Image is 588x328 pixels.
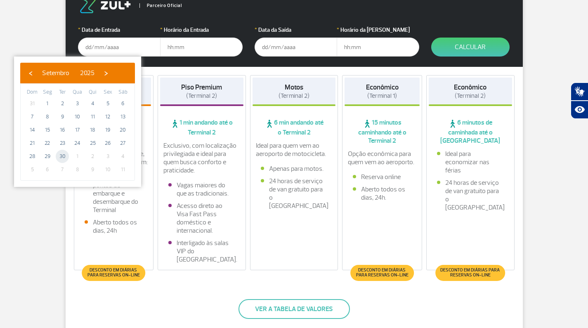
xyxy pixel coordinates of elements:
[24,67,37,79] button: ‹
[116,150,130,163] span: 4
[253,118,336,137] span: 6 min andando até o Terminal 2
[261,177,328,210] li: 24 horas de serviço de van gratuito para o [GEOGRAPHIC_DATA]
[41,163,54,176] span: 6
[86,150,99,163] span: 2
[181,83,222,92] strong: Piso Premium
[168,239,235,264] li: Interligado às salas VIP do [GEOGRAPHIC_DATA].
[78,38,161,57] input: dd/mm/aaaa
[454,83,486,92] strong: Econômico
[160,118,243,137] span: 1 min andando até o Terminal 2
[168,202,235,235] li: Acesso direto ao Visa Fast Pass doméstico e internacional.
[337,26,419,34] label: Horário da [PERSON_NAME]
[41,123,54,137] span: 15
[571,83,588,119] div: Plugin de acessibilidade da Hand Talk.
[26,137,39,150] span: 21
[437,179,504,212] li: 24 horas de serviço de van gratuito para o [GEOGRAPHIC_DATA]
[86,110,99,123] span: 11
[431,38,510,57] button: Calcular
[345,118,420,145] span: 15 minutos caminhando até o Terminal 2
[86,163,99,176] span: 9
[26,97,39,110] span: 31
[279,92,309,100] span: (Terminal 2)
[256,142,333,158] p: Ideal para quem vem ao aeroporto de motocicleta.
[429,118,512,145] span: 6 minutos de caminhada até o [GEOGRAPHIC_DATA]
[101,110,114,123] span: 12
[71,123,84,137] span: 17
[239,299,350,319] button: Ver a tabela de valores
[160,26,243,34] label: Horário da Entrada
[160,38,243,57] input: hh:mm
[261,165,328,173] li: Apenas para motos.
[116,97,130,110] span: 6
[41,97,54,110] span: 1
[116,137,130,150] span: 27
[366,83,399,92] strong: Econômico
[56,110,69,123] span: 9
[100,88,116,97] th: weekday
[571,101,588,119] button: Abrir recursos assistivos.
[56,123,69,137] span: 16
[26,123,39,137] span: 14
[353,173,411,181] li: Reserva online
[71,163,84,176] span: 8
[571,83,588,101] button: Abrir tradutor de língua de sinais.
[116,123,130,137] span: 20
[24,68,112,76] bs-datepicker-navigation-view: ​ ​ ​
[56,137,69,150] span: 23
[85,88,100,97] th: weekday
[56,163,69,176] span: 7
[139,3,182,8] span: Parceiro Oficial
[55,88,70,97] th: weekday
[80,69,94,77] span: 2025
[78,26,161,34] label: Data de Entrada
[86,137,99,150] span: 25
[26,163,39,176] span: 5
[56,150,69,163] span: 30
[71,150,84,163] span: 1
[255,26,337,34] label: Data da Saída
[437,150,504,175] li: Ideal para economizar nas férias
[26,110,39,123] span: 7
[70,88,85,97] th: weekday
[116,110,130,123] span: 13
[86,123,99,137] span: 18
[255,38,337,57] input: dd/mm/aaaa
[116,163,130,176] span: 11
[75,67,100,79] button: 2025
[101,137,114,150] span: 26
[367,92,397,100] span: (Terminal 1)
[455,92,486,100] span: (Terminal 2)
[168,181,235,198] li: Vagas maiores do que as tradicionais.
[41,110,54,123] span: 8
[37,67,75,79] button: Setembro
[41,137,54,150] span: 22
[163,142,240,175] p: Exclusivo, com localização privilegiada e ideal para quem busca conforto e praticidade.
[439,268,501,278] span: Desconto em diárias para reservas on-line
[100,67,112,79] button: ›
[26,150,39,163] span: 28
[71,137,84,150] span: 24
[348,150,416,166] p: Opção econômica para quem vem ao aeroporto.
[71,97,84,110] span: 3
[25,88,40,97] th: weekday
[56,97,69,110] span: 2
[86,97,99,110] span: 4
[337,38,419,57] input: hh:mm
[101,150,114,163] span: 3
[115,88,130,97] th: weekday
[41,150,54,163] span: 29
[40,88,55,97] th: weekday
[42,69,69,77] span: Setembro
[101,97,114,110] span: 5
[285,83,303,92] strong: Motos
[86,268,141,278] span: Desconto em diárias para reservas on-line
[101,123,114,137] span: 19
[186,92,217,100] span: (Terminal 2)
[14,57,141,187] bs-datepicker-container: calendar
[101,163,114,176] span: 10
[71,110,84,123] span: 10
[353,185,411,202] li: Aberto todos os dias, 24h.
[85,173,143,214] li: Fácil acesso aos pontos de embarque e desembarque do Terminal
